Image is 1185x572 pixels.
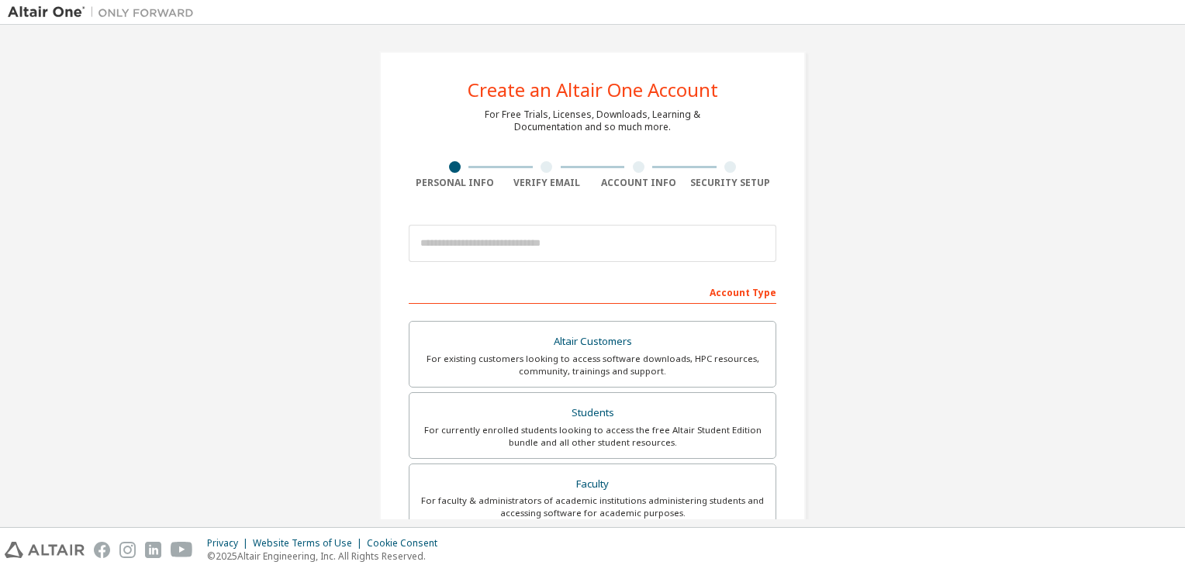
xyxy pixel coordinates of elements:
[501,177,593,189] div: Verify Email
[468,81,718,99] div: Create an Altair One Account
[5,542,85,558] img: altair_logo.svg
[419,424,766,449] div: For currently enrolled students looking to access the free Altair Student Edition bundle and all ...
[485,109,700,133] div: For Free Trials, Licenses, Downloads, Learning & Documentation and so much more.
[685,177,777,189] div: Security Setup
[367,537,447,550] div: Cookie Consent
[8,5,202,20] img: Altair One
[207,550,447,563] p: © 2025 Altair Engineering, Inc. All Rights Reserved.
[419,353,766,377] div: For existing customers looking to access software downloads, HPC resources, community, trainings ...
[171,542,193,558] img: youtube.svg
[409,177,501,189] div: Personal Info
[419,474,766,495] div: Faculty
[419,494,766,519] div: For faculty & administrators of academic institutions administering students and accessing softwa...
[419,402,766,424] div: Students
[592,177,685,189] div: Account Info
[119,542,136,558] img: instagram.svg
[409,279,776,304] div: Account Type
[94,542,110,558] img: facebook.svg
[207,537,253,550] div: Privacy
[253,537,367,550] div: Website Terms of Use
[419,331,766,353] div: Altair Customers
[145,542,161,558] img: linkedin.svg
